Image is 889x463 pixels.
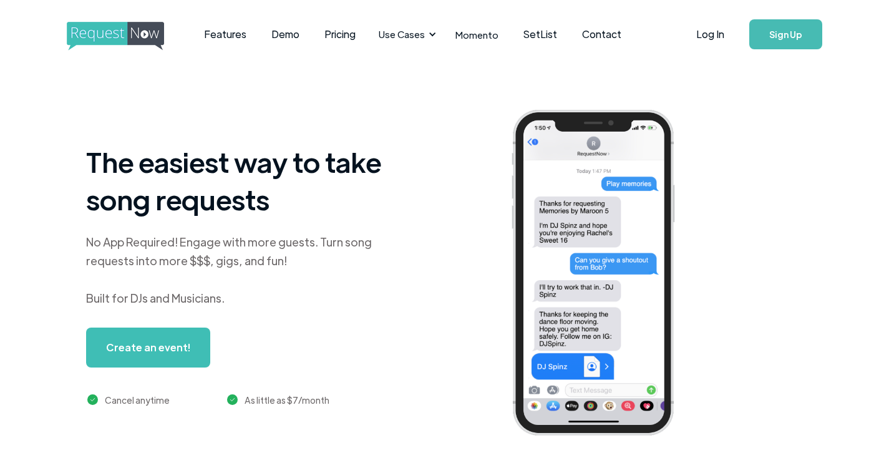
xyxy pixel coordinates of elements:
a: Demo [259,15,312,54]
img: green checkmark [87,394,98,405]
a: Log In [684,12,737,56]
a: Features [192,15,259,54]
img: iphone screenshot [497,101,708,449]
a: Momento [443,16,511,53]
div: As little as $7/month [245,392,329,407]
img: requestnow logo [67,22,187,51]
div: No App Required! Engage with more guests. Turn song requests into more $$$, gigs, and fun! Built ... [86,233,398,308]
div: Cancel anytime [105,392,170,407]
a: Sign Up [749,19,822,49]
a: home [67,22,160,47]
img: green checkmark [227,394,238,405]
div: Use Cases [371,15,440,54]
h1: The easiest way to take song requests [86,143,398,218]
div: Use Cases [379,27,425,41]
a: Contact [570,15,634,54]
a: SetList [511,15,570,54]
a: Create an event! [86,328,210,368]
a: Pricing [312,15,368,54]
